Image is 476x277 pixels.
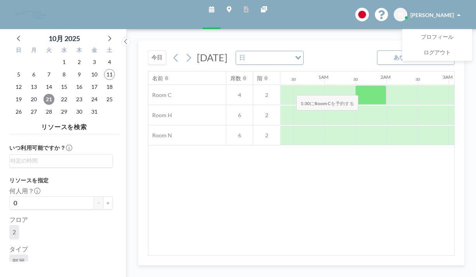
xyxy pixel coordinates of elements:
[377,50,455,65] button: あなたの予約
[89,81,100,92] span: 2025年10月17日金曜日
[11,46,26,56] div: 日
[94,196,103,209] button: -
[148,112,172,119] span: Room H
[226,92,253,99] span: 4
[10,156,108,165] input: Search for option
[104,57,115,68] span: 2025年10月4日土曜日
[104,81,115,92] span: 2025年10月18日土曜日
[238,53,247,63] span: 日
[74,94,85,105] span: 2025年10月23日木曜日
[102,46,117,56] div: 土
[57,46,72,56] div: 水
[74,106,85,117] span: 2025年10月30日木曜日
[424,49,451,57] span: ログアウト
[13,106,24,117] span: 2025年10月26日日曜日
[9,120,119,131] h4: リソースを検索
[12,7,50,23] img: organization-logo
[353,77,358,82] div: 30
[226,132,253,139] span: 6
[403,45,472,61] a: ログアウト
[28,69,39,80] span: 2025年10月6日月曜日
[257,75,262,82] div: 階
[9,216,28,223] label: フロア
[226,112,253,119] span: 6
[59,106,69,117] span: 2025年10月29日水曜日
[104,94,115,105] span: 2025年10月25日土曜日
[230,75,241,82] div: 席数
[10,155,112,166] div: Search for option
[74,57,85,68] span: 2025年10月2日木曜日
[89,69,100,80] span: 2025年10月10日金曜日
[13,81,24,92] span: 2025年10月12日日曜日
[236,51,303,64] div: Search for option
[296,95,358,111] span: に を予約する
[148,50,166,65] button: 今日
[26,46,42,56] div: 月
[380,74,391,80] div: 2AM
[421,33,453,41] span: プロフィール
[403,29,472,45] a: プロフィール
[410,12,454,18] span: [PERSON_NAME]
[9,245,28,253] label: タイプ
[28,106,39,117] span: 2025年10月27日月曜日
[291,77,296,82] div: 30
[12,228,16,235] span: 2
[415,77,420,82] div: 30
[248,53,290,63] input: Search for option
[9,187,40,195] label: 何人用？
[253,112,280,119] span: 2
[28,94,39,105] span: 2025年10月20日月曜日
[74,81,85,92] span: 2025年10月16日木曜日
[443,74,453,80] div: 3AM
[74,69,85,80] span: 2025年10月9日木曜日
[398,11,403,18] span: YI
[59,57,69,68] span: 2025年10月1日水曜日
[87,46,102,56] div: 金
[59,81,69,92] span: 2025年10月15日水曜日
[12,258,25,265] span: 部屋
[103,196,113,209] button: +
[43,94,54,105] span: 2025年10月21日火曜日
[318,74,328,80] div: 1AM
[43,81,54,92] span: 2025年10月14日火曜日
[13,69,24,80] span: 2025年10月5日日曜日
[43,106,54,117] span: 2025年10月28日火曜日
[49,33,80,44] div: 10月 2025
[59,94,69,105] span: 2025年10月22日水曜日
[314,100,331,106] b: Room C
[43,69,54,80] span: 2025年10月7日火曜日
[59,69,69,80] span: 2025年10月8日水曜日
[197,52,228,63] span: [DATE]
[28,81,39,92] span: 2025年10月13日月曜日
[253,132,280,139] span: 2
[253,92,280,99] span: 2
[148,132,172,139] span: Room N
[148,92,172,99] span: Room C
[104,69,115,80] span: 2025年10月11日土曜日
[71,46,87,56] div: 木
[42,46,57,56] div: 火
[13,94,24,105] span: 2025年10月19日日曜日
[152,75,163,82] div: 名前
[89,57,100,68] span: 2025年10月3日金曜日
[89,94,100,105] span: 2025年10月24日金曜日
[301,100,310,106] b: 1:30
[89,106,100,117] span: 2025年10月31日金曜日
[9,177,113,184] h3: リソースを指定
